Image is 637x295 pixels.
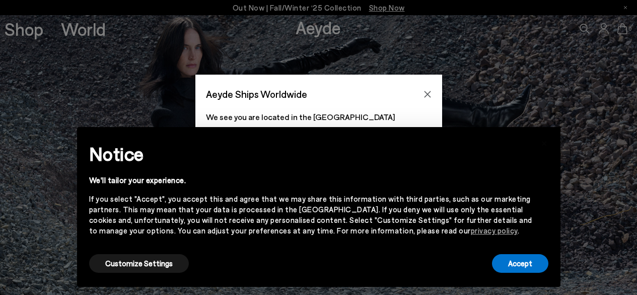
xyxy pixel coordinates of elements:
div: If you select "Accept", you accept this and agree that we may share this information with third p... [89,194,532,236]
span: Aeyde Ships Worldwide [206,85,307,103]
button: Customize Settings [89,254,189,273]
span: × [541,135,548,149]
button: Close this notice [532,130,556,154]
a: privacy policy [471,226,518,235]
p: We see you are located in the [GEOGRAPHIC_DATA] [206,111,432,123]
button: Close [420,87,435,102]
button: Accept [492,254,548,273]
div: We'll tailor your experience. [89,175,532,186]
h2: Notice [89,141,532,167]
